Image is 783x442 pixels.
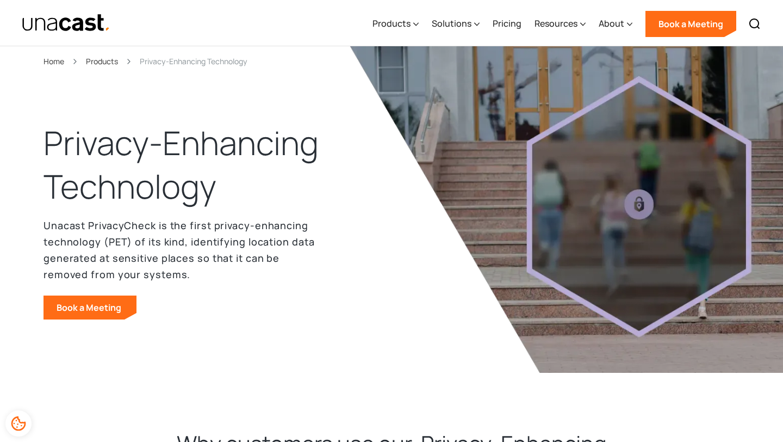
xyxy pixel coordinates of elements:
[432,17,471,30] div: Solutions
[493,2,521,46] a: Pricing
[43,296,136,320] a: Book a Meeting
[86,55,118,67] a: Products
[372,2,419,46] div: Products
[645,11,736,37] a: Book a Meeting
[43,55,64,67] a: Home
[5,410,32,437] div: Cookie Preferences
[22,14,110,33] a: home
[599,2,632,46] div: About
[43,121,357,208] h1: Privacy-Enhancing Technology
[43,217,326,283] p: Unacast PrivacyCheck is the first privacy-enhancing technology (PET) of its kind, identifying loc...
[535,2,586,46] div: Resources
[599,17,624,30] div: About
[140,55,247,67] div: Privacy-Enhancing Technology
[535,17,577,30] div: Resources
[748,17,761,30] img: Search icon
[372,17,411,30] div: Products
[22,14,110,33] img: Unacast text logo
[432,2,480,46] div: Solutions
